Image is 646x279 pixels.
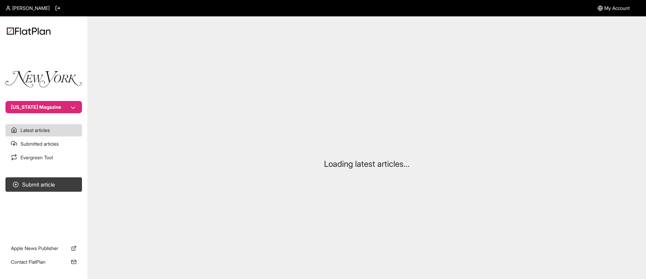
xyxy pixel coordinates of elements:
[324,159,410,170] p: Loading latest articles...
[5,71,82,87] img: Publication Logo
[5,256,82,268] a: Contact FlatPlan
[5,124,82,136] a: Latest articles
[7,27,51,35] img: Logo
[5,101,82,113] button: [US_STATE] Magazine
[5,242,82,254] a: Apple News Publisher
[12,5,50,12] span: [PERSON_NAME]
[5,177,82,192] button: Submit article
[5,5,50,12] a: [PERSON_NAME]
[5,151,82,164] a: Evergreen Tool
[604,5,630,12] span: My Account
[5,138,82,150] a: Submitted articles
